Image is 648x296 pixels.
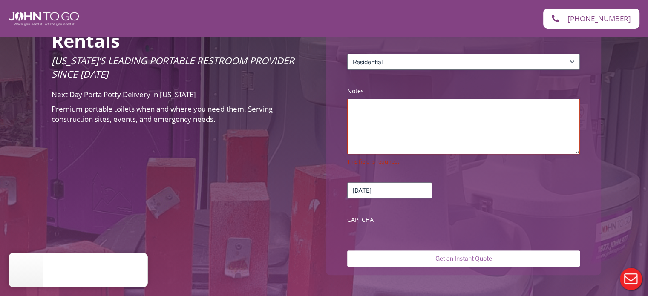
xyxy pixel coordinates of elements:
input: Get an Instant Quote [347,250,579,267]
label: Notes [347,87,579,95]
div: This field is required. [347,158,579,166]
span: [PHONE_NUMBER] [567,15,631,22]
a: [PHONE_NUMBER] [543,9,639,29]
span: Next Day Porta Potty Delivery in [US_STATE] [52,89,196,99]
button: Live Chat [614,262,648,296]
img: John To Go [9,12,79,26]
h2: Premium Porta Potty Rentals [52,13,314,50]
label: CAPTCHA [347,216,579,224]
input: Rental Start Date [347,182,432,198]
span: Premium portable toilets when and where you need them. Serving construction sites, events, and em... [52,104,273,124]
span: [US_STATE]’s Leading Portable Restroom Provider Since [DATE] [52,54,294,80]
